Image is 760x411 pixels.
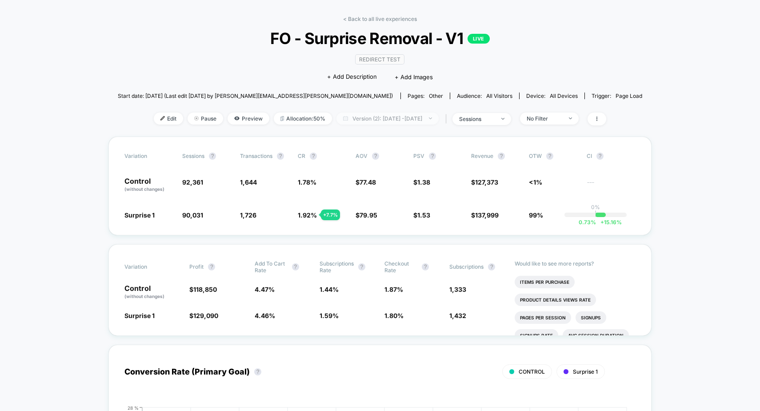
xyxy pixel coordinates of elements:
tspan: 28 % [128,405,139,410]
div: Pages: [408,93,443,99]
div: sessions [459,116,495,122]
span: CONTROL [519,368,545,375]
span: (without changes) [124,186,164,192]
span: Pause [188,113,223,125]
img: end [194,116,199,121]
span: $ [471,178,498,186]
span: | [443,113,452,125]
span: OTW [529,153,578,160]
span: Profit [189,263,204,270]
button: ? [292,263,299,270]
li: Pages Per Session [515,311,571,324]
span: all devices [550,93,578,99]
li: Items Per Purchase [515,276,575,288]
div: + 7.7 % [321,210,340,220]
span: $ [189,286,217,293]
span: 15.16 % [596,219,622,226]
span: 1.87 % [384,286,403,293]
p: Control [124,177,173,193]
img: rebalance [280,116,284,121]
span: 77.48 [360,178,376,186]
img: calendar [343,116,348,121]
span: Subscriptions Rate [320,260,354,274]
span: 1.59 % [320,312,339,319]
span: 129,090 [193,312,218,319]
span: $ [413,211,430,219]
span: AOV [356,153,368,159]
span: FO - Surprise Removal - V1 [144,29,616,48]
span: 1.80 % [384,312,404,319]
span: 1,644 [240,178,257,186]
span: Subscriptions [449,263,484,270]
span: Surprise 1 [124,211,155,219]
li: Avg Session Duration [563,329,629,342]
span: Revenue [471,153,493,159]
a: < Back to all live experiences [343,16,417,22]
span: 90,031 [182,211,203,219]
span: Version (2): [DATE] - [DATE] [336,113,439,125]
span: CR [298,153,305,159]
span: 118,850 [193,286,217,293]
span: Variation [124,260,173,274]
div: Audience: [457,93,512,99]
button: ? [429,153,436,160]
span: $ [356,178,376,186]
span: $ [413,178,430,186]
button: ? [498,153,505,160]
button: ? [372,153,379,160]
span: 1.53 [417,211,430,219]
span: --- [587,180,636,193]
span: (without changes) [124,294,164,299]
span: Surprise 1 [124,312,155,319]
span: 127,373 [475,178,498,186]
button: ? [422,263,429,270]
span: 1.78 % [298,178,316,186]
span: Add To Cart Rate [255,260,288,274]
span: Start date: [DATE] (Last edit [DATE] by [PERSON_NAME][EMAIL_ADDRESS][PERSON_NAME][DOMAIN_NAME]) [118,93,393,99]
span: $ [356,211,377,219]
button: ? [596,153,604,160]
span: Sessions [182,153,204,159]
span: Edit [154,113,183,125]
p: | [595,210,596,217]
p: 0% [591,204,600,210]
div: Trigger: [592,93,642,99]
span: Preview [228,113,269,125]
span: 4.47 % [255,286,275,293]
img: end [429,117,432,119]
button: ? [277,153,284,160]
span: 1.92 % [298,211,317,219]
div: No Filter [527,115,562,122]
span: 79.95 [360,211,377,219]
span: Device: [519,93,584,99]
span: Allocation: 50% [274,113,332,125]
span: 1,726 [240,211,256,219]
span: PSV [413,153,424,159]
span: Redirect Test [355,54,404,64]
span: 1.44 % [320,286,339,293]
span: Checkout Rate [384,260,417,274]
button: ? [209,153,216,160]
span: + Add Description [327,73,377,81]
button: ? [546,153,553,160]
span: <1% [529,178,542,186]
span: CI [587,153,636,160]
span: 1,432 [449,312,466,319]
img: edit [160,116,165,121]
button: ? [208,263,215,270]
button: ? [488,263,495,270]
span: Transactions [240,153,272,159]
button: ? [310,153,317,160]
span: 1,333 [449,286,466,293]
span: $ [189,312,218,319]
span: 0.73 % [579,219,596,226]
span: 137,999 [475,211,499,219]
span: $ [471,211,499,219]
img: end [501,118,504,120]
span: Page Load [616,93,642,99]
img: end [569,117,572,119]
li: Signups [576,311,606,324]
span: All Visitors [486,93,512,99]
li: Product Details Views Rate [515,294,596,306]
span: Surprise 1 [573,368,598,375]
